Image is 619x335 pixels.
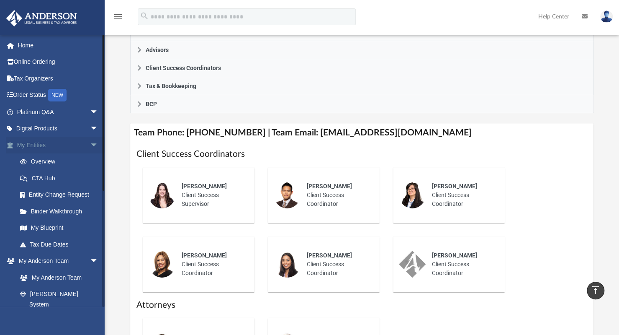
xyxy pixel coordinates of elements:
span: [PERSON_NAME] [181,252,226,259]
h1: Attorneys [136,299,587,311]
img: thumbnail [399,251,426,278]
h1: Client Success Coordinators [136,148,587,160]
i: search [140,11,149,21]
a: My Entitiesarrow_drop_down [6,137,111,153]
a: Platinum Q&Aarrow_drop_down [6,104,111,120]
span: [PERSON_NAME] [181,183,226,190]
a: My Anderson Teamarrow_drop_down [6,253,107,270]
a: menu [113,16,123,22]
a: CTA Hub [12,170,111,187]
a: vertical_align_top [587,282,604,299]
a: Online Ordering [6,54,111,70]
a: My Blueprint [12,220,107,236]
span: [PERSON_NAME] [306,183,352,190]
img: Anderson Advisors Platinum Portal [4,10,80,26]
div: Client Success Coordinator [175,245,249,283]
a: Overview [12,153,111,170]
a: BCP [130,95,593,113]
span: BCP [145,101,157,107]
div: Client Success Coordinator [426,176,499,214]
i: menu [113,12,123,22]
img: thumbnail [149,251,175,278]
div: Client Success Coordinator [301,176,374,214]
a: Home [6,37,111,54]
a: Order StatusNEW [6,87,111,104]
div: Client Success Coordinator [426,245,499,283]
span: [PERSON_NAME] [432,183,477,190]
img: thumbnail [149,182,175,208]
h4: Team Phone: [PHONE_NUMBER] | Team Email: [EMAIL_ADDRESS][DOMAIN_NAME] [130,123,593,142]
span: arrow_drop_down [90,253,107,270]
span: Client Success Coordinators [145,65,221,71]
div: Client Success Coordinator [301,245,374,283]
a: My Anderson Team [12,269,103,286]
span: Advisors [145,47,168,53]
a: [PERSON_NAME] System [12,286,107,313]
span: arrow_drop_down [90,137,107,154]
img: User Pic [600,10,613,23]
span: arrow_drop_down [90,120,107,138]
a: Client Success Coordinators [130,59,593,77]
span: [PERSON_NAME] [306,252,352,259]
a: Tax Due Dates [12,236,111,253]
a: Digital Productsarrow_drop_down [6,120,111,137]
a: Tax & Bookkeeping [130,77,593,95]
i: vertical_align_top [591,285,601,295]
div: NEW [48,89,67,101]
span: Tax & Bookkeeping [145,83,196,89]
img: thumbnail [274,182,301,208]
a: Advisors [130,41,593,59]
img: thumbnail [399,182,426,208]
div: Client Success Supervisor [175,176,249,214]
a: Binder Walkthrough [12,203,111,220]
span: arrow_drop_down [90,104,107,121]
span: [PERSON_NAME] [432,252,477,259]
a: Tax Organizers [6,70,111,87]
a: Entity Change Request [12,187,111,203]
img: thumbnail [274,251,301,278]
